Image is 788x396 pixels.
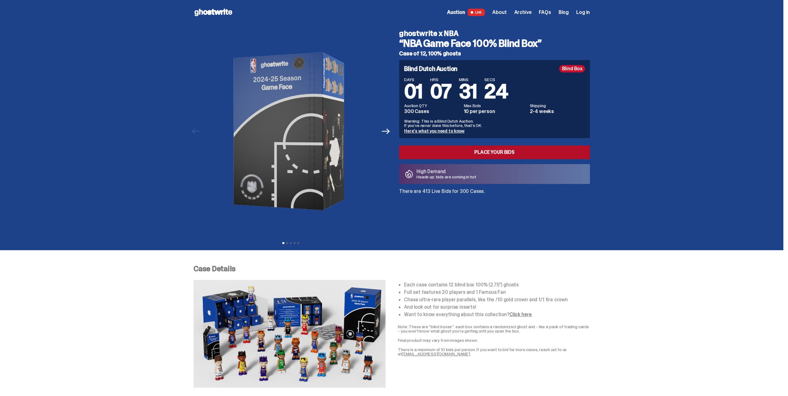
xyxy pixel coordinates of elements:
a: [EMAIL_ADDRESS][DOMAIN_NAME] [402,351,470,357]
button: Next [379,124,393,138]
p: Heads up: bids are coming in hot [416,175,476,179]
a: FAQs [539,10,551,15]
a: Place your Bids [399,146,590,159]
h3: “NBA Game Face 100% Blind Box” [399,38,590,48]
li: Each case contains 12 blind box 100% (2.75”) ghosts [404,282,590,287]
span: LIVE [468,9,485,16]
li: Chase ultra-rare player parallels, like the /10 gold crown and 1/1 fire crown [404,297,590,302]
dd: 2-4 weeks [529,109,585,114]
a: Log in [576,10,590,15]
p: There are 413 Live Bids for 300 Cases. [399,189,590,194]
p: Note: These are "blind boxes”: each box contains a randomized ghost and - like a pack of trading ... [398,324,590,333]
dd: 10 per person [464,109,526,114]
button: View slide 3 [290,242,292,244]
li: And look out for surprise inserts! [404,305,590,310]
img: NBA-Case-Details.png [194,280,385,388]
a: Blog [559,10,569,15]
a: Auction LIVE [447,9,485,16]
a: Archive [514,10,531,15]
p: There is a maximum of 10 bids per person. If you want to bid for more cases, reach out to us at . [398,347,590,356]
dt: Auction QTY [404,103,460,108]
span: 01 [404,79,423,104]
img: NBA-Hero-1.png [206,25,376,238]
h5: Case of 12, 100% ghosts [399,51,590,56]
span: DAYS [404,77,423,82]
span: 24 [484,79,508,104]
h4: Blind Dutch Auction [404,66,457,72]
h4: ghostwrite x NBA [399,30,590,37]
dt: Shipping [529,103,585,108]
button: View slide 4 [294,242,295,244]
dt: Max Bids [464,103,526,108]
a: About [492,10,507,15]
button: View slide 1 [282,242,284,244]
p: Final product may vary from images shown. [398,338,590,342]
span: SECS [484,77,508,82]
span: Auction [447,10,465,15]
p: Warning: This is a Blind Dutch Auction. If you’ve never done this before, that’s OK. [404,119,585,128]
li: Want to know everything about this collection? . [404,312,590,317]
span: HRS [430,77,451,82]
div: Blind Box [559,65,585,72]
span: 31 [459,79,477,104]
button: View slide 2 [286,242,288,244]
span: 07 [430,79,451,104]
li: Full set features 20 players and 1 Famous Fan [404,290,590,295]
dd: 300 Cases [404,109,460,114]
p: Case Details [194,265,590,272]
p: High Demand [416,169,476,174]
button: View slide 5 [297,242,299,244]
span: MINS [459,77,477,82]
a: Click here [509,311,532,318]
a: Here's what you need to know [404,128,464,134]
